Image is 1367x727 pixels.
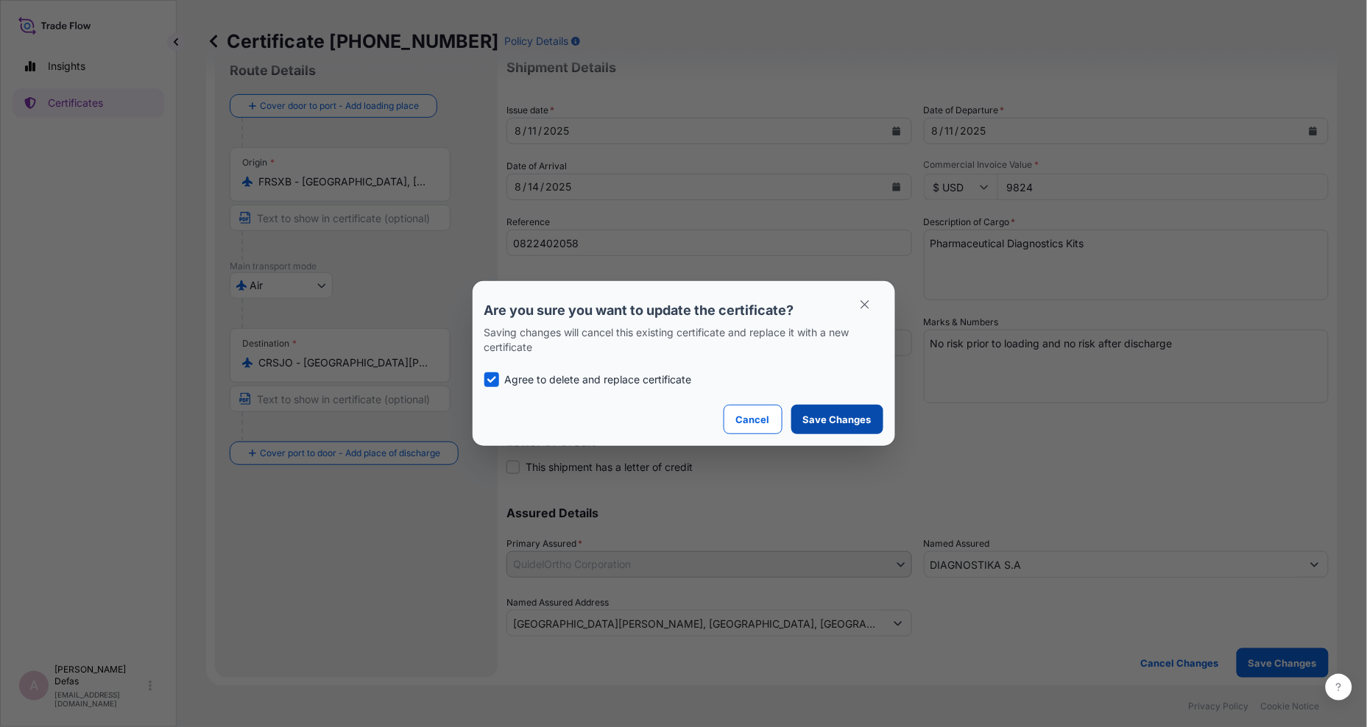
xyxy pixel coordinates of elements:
p: Saving changes will cancel this existing certificate and replace it with a new certificate [484,325,883,355]
p: Save Changes [803,412,872,427]
p: Agree to delete and replace certificate [505,372,692,387]
p: Cancel [736,412,770,427]
p: Are you sure you want to update the certificate? [484,302,883,319]
button: Cancel [724,405,783,434]
button: Save Changes [791,405,883,434]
